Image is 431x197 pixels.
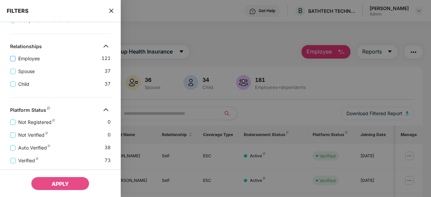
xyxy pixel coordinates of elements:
button: APPLY [31,177,89,190]
img: svg+xml;base64,PHN2ZyB4bWxucz0iaHR0cDovL3d3dy53My5vcmcvMjAwMC9zdmciIHdpZHRoPSI4IiBoZWlnaHQ9IjgiIH... [36,157,38,160]
span: 38 [105,144,111,152]
span: 37 [105,80,111,88]
span: Not Verified [16,131,51,139]
img: svg+xml;base64,PHN2ZyB4bWxucz0iaHR0cDovL3d3dy53My5vcmcvMjAwMC9zdmciIHdpZHRoPSI4IiBoZWlnaHQ9IjgiIH... [52,119,55,122]
span: 37 [105,67,111,75]
div: Relationships [10,43,42,52]
span: Child [16,80,32,88]
span: Employee [16,55,42,62]
span: 0 [108,118,111,126]
span: FILTERS [7,7,29,14]
span: Verified [16,157,41,164]
img: svg+xml;base64,PHN2ZyB4bWxucz0iaHR0cDovL3d3dy53My5vcmcvMjAwMC9zdmciIHdpZHRoPSI4IiBoZWlnaHQ9IjgiIH... [48,144,50,147]
span: 0 [108,131,111,139]
span: close [109,7,114,14]
span: Auto Verified [16,144,53,152]
img: svg+xml;base64,PHN2ZyB4bWxucz0iaHR0cDovL3d3dy53My5vcmcvMjAwMC9zdmciIHdpZHRoPSI4IiBoZWlnaHQ9IjgiIH... [47,106,50,110]
img: svg+xml;base64,PHN2ZyB4bWxucz0iaHR0cDovL3d3dy53My5vcmcvMjAwMC9zdmciIHdpZHRoPSIzMiIgaGVpZ2h0PSIzMi... [100,104,111,115]
span: 73 [105,157,111,164]
span: Not Registered [16,119,58,126]
span: APPLY [52,180,69,187]
img: svg+xml;base64,PHN2ZyB4bWxucz0iaHR0cDovL3d3dy53My5vcmcvMjAwMC9zdmciIHdpZHRoPSI4IiBoZWlnaHQ9IjgiIH... [45,132,48,134]
div: Platform Status [10,107,50,115]
span: Spouse [16,68,37,75]
img: svg+xml;base64,PHN2ZyB4bWxucz0iaHR0cDovL3d3dy53My5vcmcvMjAwMC9zdmciIHdpZHRoPSIzMiIgaGVpZ2h0PSIzMi... [100,41,111,52]
span: 121 [102,55,111,62]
